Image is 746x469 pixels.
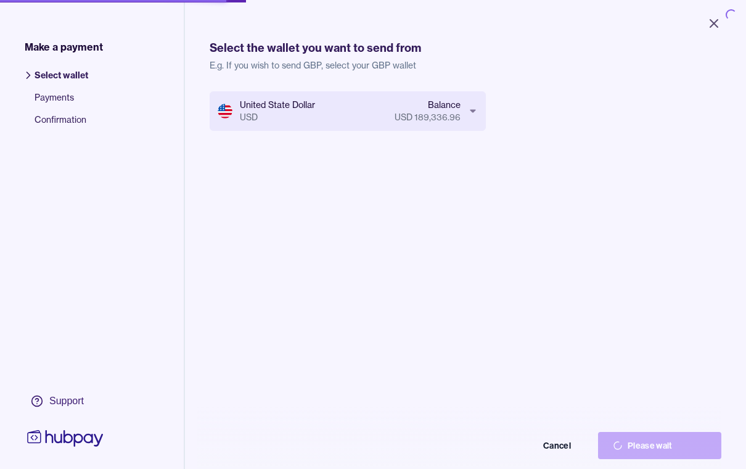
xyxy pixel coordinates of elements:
p: E.g. If you wish to send GBP, select your GBP wallet [210,59,721,72]
span: Payments [35,91,88,114]
h1: Select the wallet you want to send from [210,39,721,57]
button: Cancel [462,432,586,459]
span: Make a payment [25,39,103,54]
a: Support [25,388,106,414]
span: Select wallet [35,69,88,91]
div: Support [49,394,84,408]
button: Close [692,10,736,37]
span: Confirmation [35,114,88,136]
